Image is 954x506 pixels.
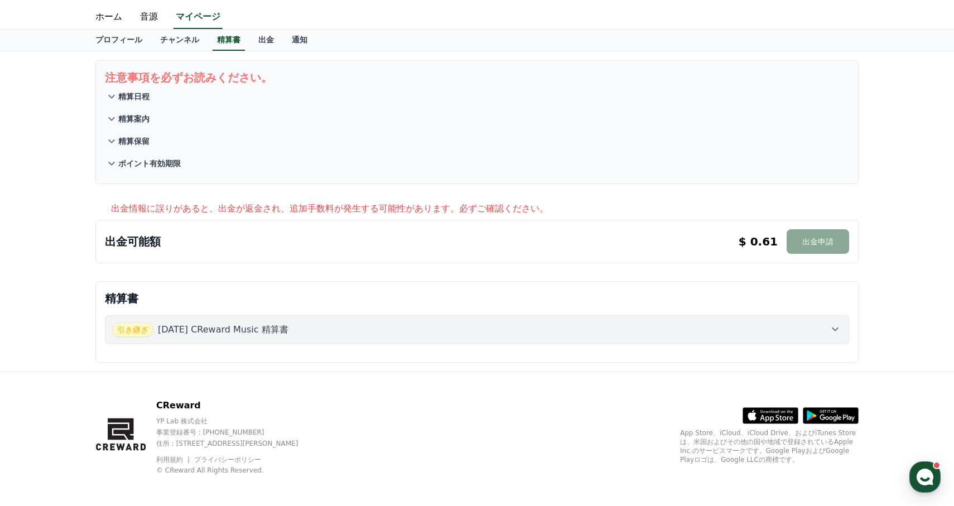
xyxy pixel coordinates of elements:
a: プライバシーポリシー [194,456,261,464]
a: チャット [74,354,144,382]
p: App Store、iCloud、iCloud Drive、およびiTunes Storeは、米国およびその他の国や地域で登録されているApple Inc.のサービスマークです。Google P... [680,428,859,464]
a: 音源 [131,6,167,29]
p: 精算書 [105,291,849,306]
a: 通知 [283,30,316,51]
p: 事業登録番号 : [PHONE_NUMBER] [156,428,317,437]
button: 精算日程 [105,85,849,108]
p: 住所 : [STREET_ADDRESS][PERSON_NAME] [156,439,317,448]
p: YP Lab 株式会社 [156,417,317,426]
button: 出金申請 [787,229,849,254]
p: 注意事項を必ずお読みください。 [105,70,849,85]
a: チャンネル [151,30,208,51]
a: ホーム [86,6,131,29]
p: $ 0.61 [739,234,778,249]
a: プロフィール [86,30,151,51]
p: 精算案内 [118,113,150,124]
a: 利用規約 [156,456,191,464]
span: ホーム [28,370,49,379]
button: 精算案内 [105,108,849,130]
span: 設定 [172,370,186,379]
a: 精算書 [213,30,245,51]
a: マイページ [174,6,223,29]
p: ポイント有効期限 [118,158,181,169]
p: 精算日程 [118,91,150,102]
button: ポイント有効期限 [105,152,849,175]
a: 設定 [144,354,214,382]
p: CReward [156,399,317,412]
p: 出金情報に誤りがあると、出金が返金され、追加手数料が発生する可能性があります。必ずご確認ください。 [111,202,859,215]
button: 精算保留 [105,130,849,152]
a: 出金 [249,30,283,51]
p: 出金可能額 [105,234,161,249]
p: [DATE] CReward Music 精算書 [158,323,288,336]
p: 精算保留 [118,136,150,147]
a: ホーム [3,354,74,382]
button: 引き継ぎ [DATE] CReward Music 精算書 [105,315,849,344]
p: © CReward All Rights Reserved. [156,466,317,475]
span: 引き継ぎ [112,322,153,337]
span: チャット [95,371,122,380]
